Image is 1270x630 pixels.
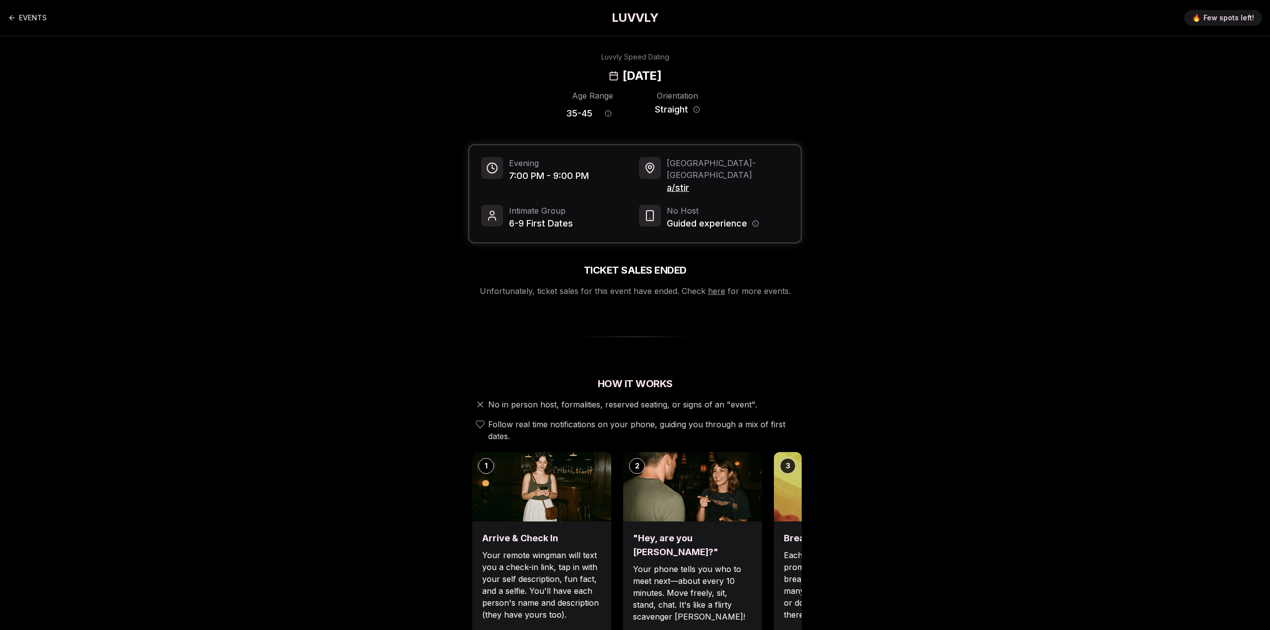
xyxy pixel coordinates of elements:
p: Each date will have new convo prompts on screen to help break the ice. Cycle through as many as y... [784,549,903,621]
div: 1 [478,458,494,474]
p: Your remote wingman will text you a check-in link, tap in with your self description, fun fact, a... [482,549,601,621]
div: Age Range [566,90,619,102]
span: Few spots left! [1204,13,1254,23]
h2: [DATE] [623,68,661,84]
span: Follow real time notifications on your phone, guiding you through a mix of first dates. [488,418,798,442]
h3: Break the ice with prompts [784,531,903,545]
div: 3 [780,458,796,474]
span: Evening [509,157,589,169]
img: Arrive & Check In [472,452,611,521]
div: Orientation [651,90,704,102]
span: No in person host, formalities, reserved seating, or signs of an "event". [488,399,757,410]
span: 🔥 [1192,13,1201,23]
span: 35 - 45 [566,107,592,120]
div: Luvvly Speed Dating [601,52,669,62]
span: No Host [667,205,759,217]
span: Intimate Group [509,205,573,217]
h2: How It Works [468,377,802,391]
span: a/stir [667,181,789,195]
h3: Arrive & Check In [482,531,601,545]
a: LUVVLY [612,10,658,26]
a: here [708,286,725,296]
a: Back to events [8,8,47,28]
button: Age range information [597,103,619,124]
span: Straight [655,103,688,116]
span: [GEOGRAPHIC_DATA] - [GEOGRAPHIC_DATA] [667,157,789,181]
h2: Ticket Sales Ended [584,263,687,277]
img: "Hey, are you Max?" [623,452,762,521]
button: Orientation information [693,106,700,113]
p: Your phone tells you who to meet next—about every 10 minutes. Move freely, sit, stand, chat. It's... [633,563,752,623]
div: 2 [629,458,645,474]
img: Break the ice with prompts [774,452,913,521]
span: Guided experience [667,217,747,230]
p: Unfortunately, ticket sales for this event have ended. Check for more events. [480,285,791,297]
h3: "Hey, are you [PERSON_NAME]?" [633,531,752,559]
span: 6-9 First Dates [509,217,573,230]
span: 7:00 PM - 9:00 PM [509,169,589,183]
button: Host information [752,220,759,227]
